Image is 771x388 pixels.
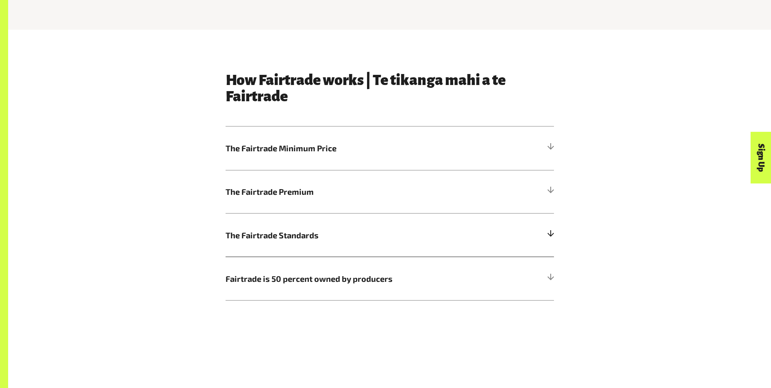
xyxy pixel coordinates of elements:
span: Fairtrade is 50 percent owned by producers [226,272,472,285]
span: The Fairtrade Premium [226,185,472,198]
h3: How Fairtrade works | Te tikanga mahi a te Fairtrade [226,72,554,105]
span: The Fairtrade Standards [226,229,472,241]
span: The Fairtrade Minimum Price [226,142,472,154]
